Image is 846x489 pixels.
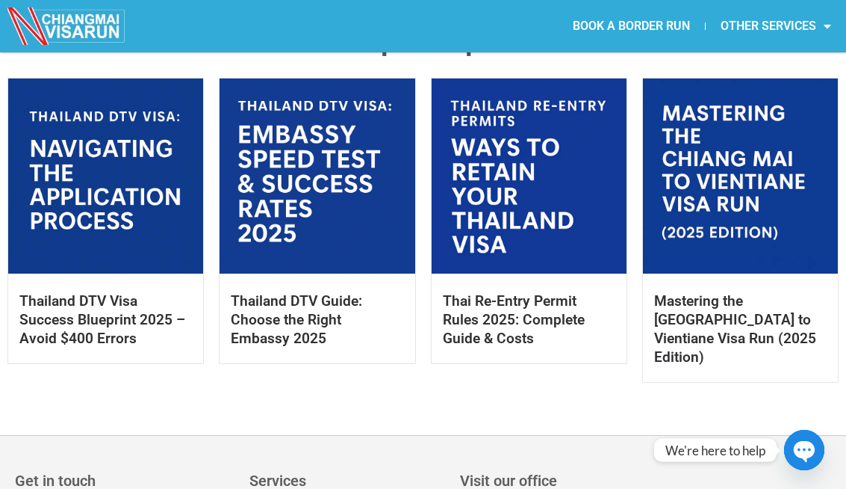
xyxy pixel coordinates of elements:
a: Thailand DTV Guide: Choose the Right Embassy 2025 [231,292,362,347]
a: Mastering the [GEOGRAPHIC_DATA] to Vientiane Visa Run (2025 Edition) [654,292,816,366]
h3: Get in touch [15,473,234,488]
a: Thai Re-Entry Permit Rules 2025: Complete Guide & Costs [443,292,585,347]
a: OTHER SERVICES [706,9,846,43]
h1: Visa Tips & Updates [7,26,839,55]
a: BOOK A BORDER RUN [558,9,705,43]
h3: Services [249,473,445,488]
h3: Visit our office [460,473,828,488]
a: Thailand DTV Visa Success Blueprint 2025 – Avoid $400 Errors [19,292,185,347]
